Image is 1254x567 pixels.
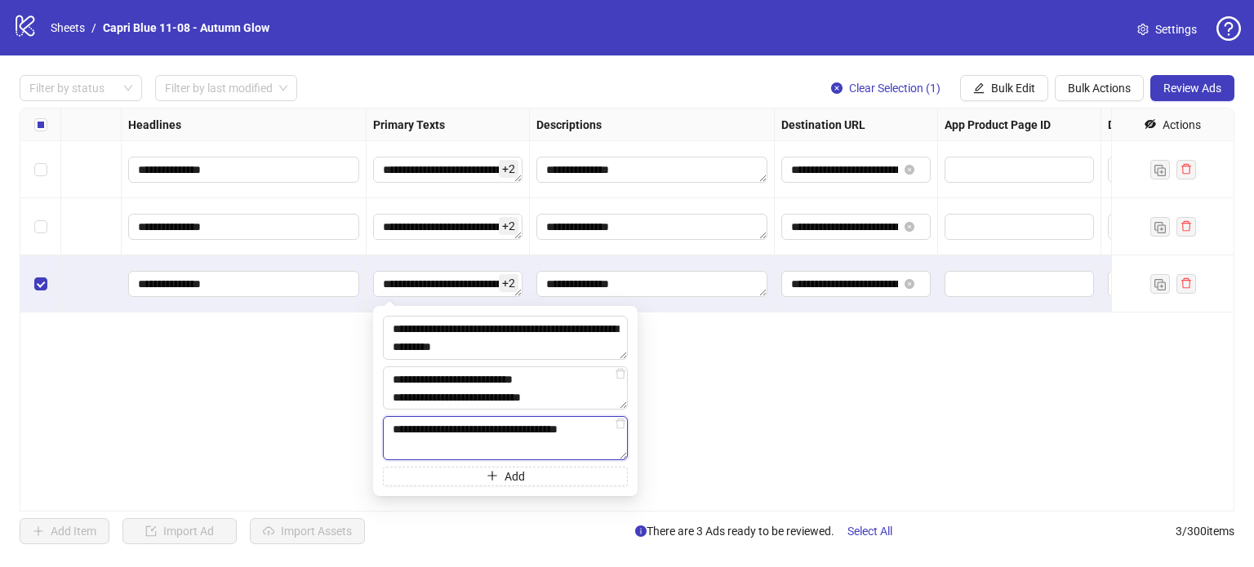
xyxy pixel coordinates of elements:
[1068,82,1131,95] span: Bulk Actions
[1145,118,1156,130] span: eye-invisible
[373,116,445,134] strong: Primary Texts
[1216,16,1241,41] span: question-circle
[615,368,626,379] span: delete
[100,19,273,37] a: Capri Blue 11-08 - Autumn Glow
[781,116,865,134] strong: Destination URL
[905,222,914,232] button: close-circle
[1096,109,1101,140] div: Resize App Product Page ID column
[635,518,905,544] span: There are 3 Ads ready to be reviewed.
[1137,24,1149,35] span: setting
[847,525,892,538] span: Select All
[1124,16,1210,42] a: Settings
[991,82,1035,95] span: Bulk Edit
[1150,217,1170,237] button: Duplicate
[770,109,774,140] div: Resize Descriptions column
[933,109,937,140] div: Resize Destination URL column
[250,518,365,544] button: Import Assets
[1150,274,1170,294] button: Duplicate
[128,157,359,183] div: Edit values
[1150,75,1234,101] button: Review Ads
[20,198,61,255] div: Select row 2
[945,116,1051,134] strong: App Product Page ID
[499,160,518,178] span: + 2
[1176,522,1234,540] span: 3 / 300 items
[373,271,522,297] div: Edit values
[499,274,518,292] span: + 2
[128,214,359,240] div: Edit values
[1150,160,1170,179] button: Duplicate
[91,19,96,37] li: /
[128,116,181,134] strong: Headlines
[20,518,109,544] button: Add Item
[905,165,914,175] button: close-circle
[20,141,61,198] div: Select row 1
[1163,82,1221,95] span: Review Ads
[831,82,843,94] span: close-circle
[487,470,498,481] span: plus
[635,525,647,537] span: info-circle
[849,82,940,95] span: Clear Selection (1)
[973,82,985,94] span: edit
[536,271,767,297] div: Edit values
[960,75,1048,101] button: Bulk Edit
[615,418,626,429] span: delete
[505,470,525,483] span: Add
[1108,116,1170,134] strong: Display URL
[499,217,518,235] span: + 2
[373,214,522,240] div: Edit values
[834,518,905,544] button: Select All
[1163,116,1201,134] div: Actions
[525,109,529,140] div: Resize Primary Texts column
[362,109,366,140] div: Resize Headlines column
[122,518,237,544] button: Import Ad
[117,109,121,140] div: Resize Assets column
[20,255,61,312] div: Select row 3
[536,157,767,183] div: Edit values
[20,109,61,141] div: Select all rows
[1055,75,1144,101] button: Bulk Actions
[905,279,914,289] button: close-circle
[1155,20,1197,38] span: Settings
[373,157,522,183] div: Edit values
[536,116,602,134] strong: Descriptions
[536,214,767,240] div: Edit values
[818,75,954,101] button: Clear Selection (1)
[128,271,359,297] div: Edit values
[383,467,628,486] button: Add
[47,19,88,37] a: Sheets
